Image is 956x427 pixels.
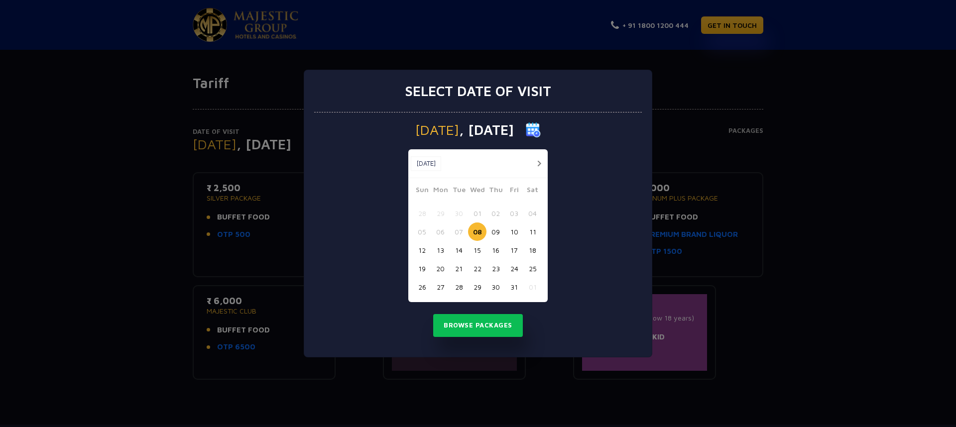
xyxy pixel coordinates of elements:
button: Browse Packages [433,314,523,337]
button: 26 [413,278,431,296]
button: 10 [505,222,523,241]
button: 12 [413,241,431,259]
button: 09 [486,222,505,241]
span: Wed [468,184,486,198]
button: 25 [523,259,542,278]
button: 28 [450,278,468,296]
button: 15 [468,241,486,259]
button: 30 [486,278,505,296]
button: 01 [468,204,486,222]
img: calender icon [526,122,541,137]
button: 23 [486,259,505,278]
span: Sat [523,184,542,198]
button: 16 [486,241,505,259]
button: 19 [413,259,431,278]
span: Tue [450,184,468,198]
button: 01 [523,278,542,296]
button: 13 [431,241,450,259]
button: 22 [468,259,486,278]
button: 28 [413,204,431,222]
button: 06 [431,222,450,241]
button: 29 [468,278,486,296]
button: 03 [505,204,523,222]
button: 29 [431,204,450,222]
button: 20 [431,259,450,278]
span: Mon [431,184,450,198]
button: 08 [468,222,486,241]
button: 31 [505,278,523,296]
h3: Select date of visit [405,83,551,100]
button: 17 [505,241,523,259]
span: [DATE] [415,123,459,137]
button: 07 [450,222,468,241]
button: 30 [450,204,468,222]
button: 18 [523,241,542,259]
button: 21 [450,259,468,278]
button: 27 [431,278,450,296]
button: 02 [486,204,505,222]
span: Thu [486,184,505,198]
button: [DATE] [411,156,441,171]
button: 05 [413,222,431,241]
span: , [DATE] [459,123,514,137]
span: Fri [505,184,523,198]
button: 24 [505,259,523,278]
button: 04 [523,204,542,222]
button: 11 [523,222,542,241]
button: 14 [450,241,468,259]
span: Sun [413,184,431,198]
